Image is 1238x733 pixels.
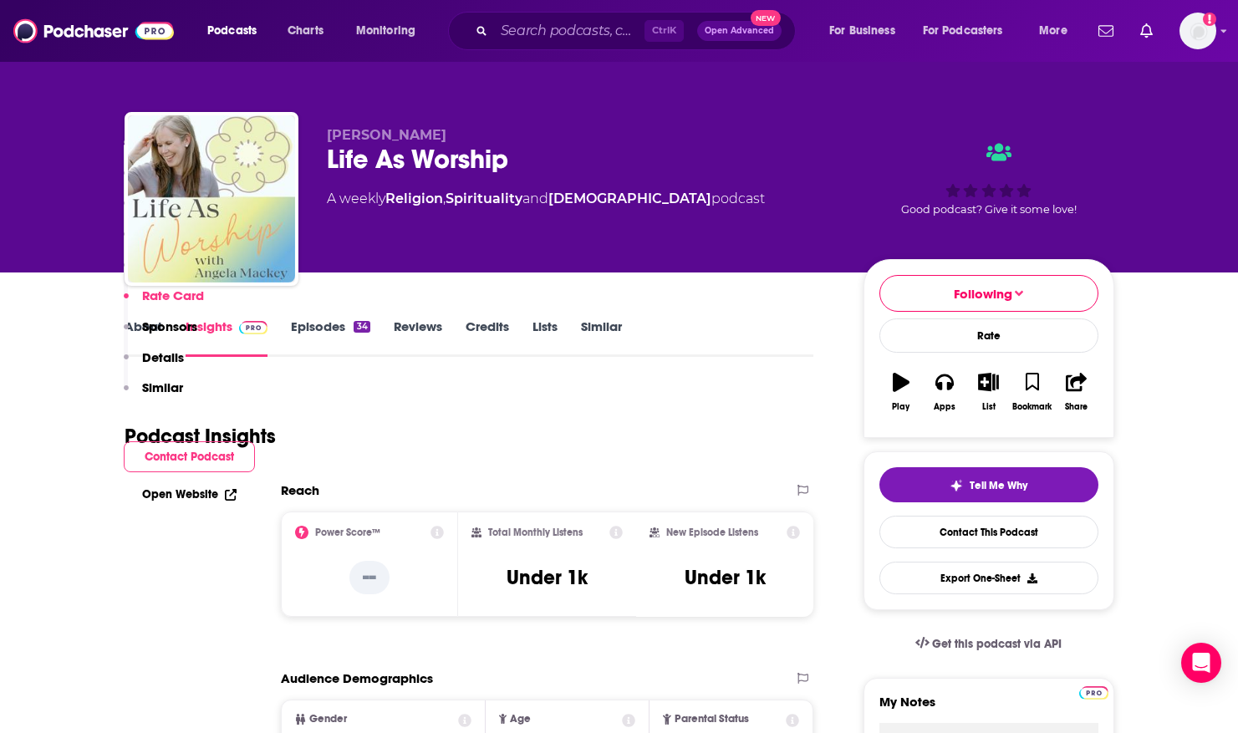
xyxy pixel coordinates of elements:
[510,714,531,725] span: Age
[315,527,380,538] h2: Power Score™
[879,516,1098,548] a: Contact This Podcast
[923,362,966,422] button: Apps
[291,318,369,357] a: Episodes34
[1079,684,1108,700] a: Pro website
[902,624,1076,664] a: Get this podcast via API
[124,379,183,410] button: Similar
[982,402,996,412] div: List
[327,189,765,209] div: A weekly podcast
[354,321,369,333] div: 34
[532,318,558,357] a: Lists
[1012,402,1052,412] div: Bookmark
[879,275,1098,312] button: Following
[644,20,684,42] span: Ctrl K
[879,362,923,422] button: Play
[207,19,257,43] span: Podcasts
[818,18,916,44] button: open menu
[901,203,1077,216] span: Good podcast? Give it some love!
[356,19,415,43] span: Monitoring
[446,191,522,206] a: Spirituality
[507,565,588,590] h3: Under 1k
[124,349,184,380] button: Details
[464,12,812,50] div: Search podcasts, credits, & more...
[327,127,446,143] span: [PERSON_NAME]
[196,18,278,44] button: open menu
[864,127,1114,231] div: Good podcast? Give it some love!
[443,191,446,206] span: ,
[142,349,184,365] p: Details
[1134,17,1159,45] a: Show notifications dropdown
[494,18,644,44] input: Search podcasts, credits, & more...
[466,318,509,357] a: Credits
[277,18,334,44] a: Charts
[1079,686,1108,700] img: Podchaser Pro
[1179,13,1216,49] img: User Profile
[1039,19,1067,43] span: More
[697,21,782,41] button: Open AdvancedNew
[879,562,1098,594] button: Export One-Sheet
[309,714,347,725] span: Gender
[934,402,955,412] div: Apps
[954,286,1012,302] span: Following
[522,191,548,206] span: and
[142,487,237,501] a: Open Website
[932,637,1062,651] span: Get this podcast via API
[923,19,1003,43] span: For Podcasters
[1092,17,1120,45] a: Show notifications dropdown
[705,27,774,35] span: Open Advanced
[142,379,183,395] p: Similar
[124,441,255,472] button: Contact Podcast
[1027,18,1088,44] button: open menu
[548,191,711,206] a: [DEMOGRAPHIC_DATA]
[344,18,437,44] button: open menu
[829,19,895,43] span: For Business
[581,318,622,357] a: Similar
[128,115,295,283] img: Life As Worship
[1179,13,1216,49] span: Logged in as ShellB
[950,479,963,492] img: tell me why sparkle
[879,318,1098,353] div: Rate
[1181,643,1221,683] div: Open Intercom Messenger
[281,670,433,686] h2: Audience Demographics
[13,15,174,47] img: Podchaser - Follow, Share and Rate Podcasts
[488,527,583,538] h2: Total Monthly Listens
[879,694,1098,723] label: My Notes
[142,318,197,334] p: Sponsors
[288,19,324,43] span: Charts
[751,10,781,26] span: New
[1054,362,1098,422] button: Share
[1065,402,1088,412] div: Share
[675,714,749,725] span: Parental Status
[124,318,197,349] button: Sponsors
[281,482,319,498] h2: Reach
[1203,13,1216,26] svg: Add a profile image
[966,362,1010,422] button: List
[912,18,1027,44] button: open menu
[349,561,390,594] p: --
[879,467,1098,502] button: tell me why sparkleTell Me Why
[666,527,758,538] h2: New Episode Listens
[1179,13,1216,49] button: Show profile menu
[892,402,909,412] div: Play
[685,565,766,590] h3: Under 1k
[385,191,443,206] a: Religion
[394,318,442,357] a: Reviews
[1011,362,1054,422] button: Bookmark
[970,479,1027,492] span: Tell Me Why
